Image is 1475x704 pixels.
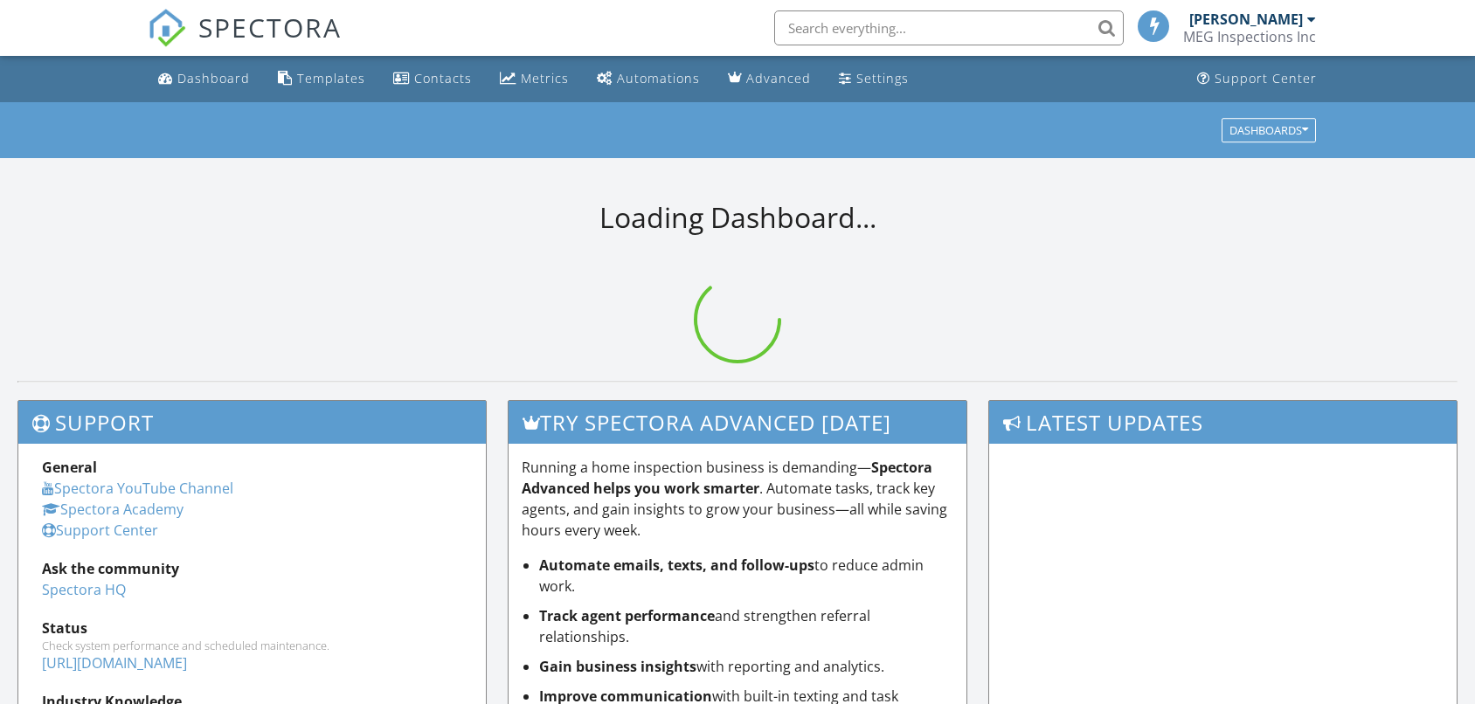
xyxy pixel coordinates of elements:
div: Support Center [1215,70,1317,86]
h3: Try spectora advanced [DATE] [509,401,966,444]
a: Advanced [721,63,818,95]
div: Metrics [521,70,569,86]
div: Dashboard [177,70,250,86]
strong: General [42,458,97,477]
span: SPECTORA [198,9,342,45]
h3: Latest Updates [989,401,1457,444]
a: Spectora YouTube Channel [42,479,233,498]
a: Metrics [493,63,576,95]
li: to reduce admin work. [539,555,952,597]
strong: Automate emails, texts, and follow-ups [539,556,814,575]
div: Settings [856,70,909,86]
strong: Track agent performance [539,606,715,625]
a: Support Center [42,521,158,540]
div: Templates [297,70,365,86]
p: Running a home inspection business is demanding— . Automate tasks, track key agents, and gain ins... [522,457,952,541]
a: Dashboard [151,63,257,95]
img: The Best Home Inspection Software - Spectora [148,9,186,47]
div: [PERSON_NAME] [1189,10,1303,28]
h3: Support [18,401,486,444]
a: Spectora HQ [42,580,126,599]
li: with reporting and analytics. [539,656,952,677]
a: Spectora Academy [42,500,184,519]
a: Contacts [386,63,479,95]
div: Automations [617,70,700,86]
a: Automations (Basic) [590,63,707,95]
strong: Gain business insights [539,657,696,676]
div: Dashboards [1229,124,1308,136]
a: SPECTORA [148,24,342,60]
div: Status [42,618,462,638]
div: Contacts [414,70,472,86]
a: Support Center [1190,63,1324,95]
input: Search everything... [774,10,1124,45]
a: Templates [271,63,372,95]
div: Advanced [746,70,811,86]
a: Settings [832,63,916,95]
a: [URL][DOMAIN_NAME] [42,653,187,673]
button: Dashboards [1222,118,1316,142]
div: Check system performance and scheduled maintenance. [42,638,462,652]
li: and strengthen referral relationships. [539,605,952,647]
div: Ask the community [42,558,462,579]
div: MEG Inspections Inc [1183,28,1316,45]
strong: Spectora Advanced helps you work smarter [522,458,932,498]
